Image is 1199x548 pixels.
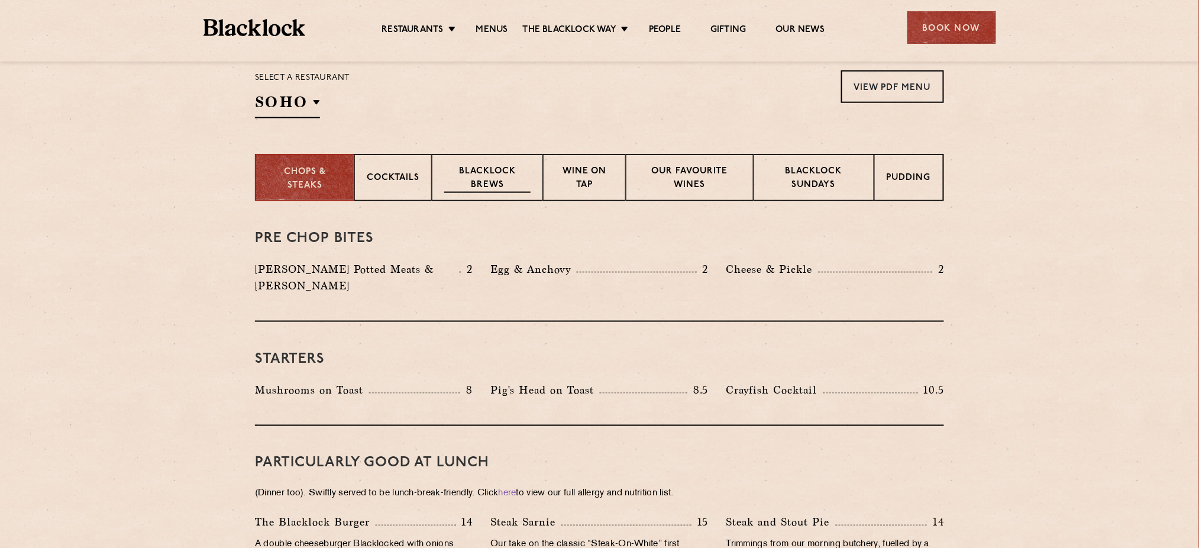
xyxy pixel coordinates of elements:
[555,165,613,193] p: Wine on Tap
[255,352,944,367] h3: Starters
[268,166,342,192] p: Chops & Steaks
[691,515,709,530] p: 15
[490,382,600,398] p: Pig's Head on Toast
[255,456,944,471] h3: PARTICULARLY GOOD AT LUNCH
[203,19,306,36] img: BL_Textured_Logo-footer-cropped.svg
[255,92,320,118] h2: SOHO
[255,70,350,86] p: Select a restaurant
[918,382,944,398] p: 10.5
[907,11,996,44] div: Book Now
[523,24,616,37] a: The Blacklock Way
[638,165,741,193] p: Our favourite wines
[476,24,508,37] a: Menus
[726,382,823,398] p: Crayfish Cocktail
[382,24,444,37] a: Restaurants
[766,165,862,193] p: Blacklock Sundays
[490,514,561,531] p: Steak Sarnie
[255,231,944,246] h3: Pre Chop Bites
[726,261,819,278] p: Cheese & Pickle
[367,172,419,186] p: Cocktails
[726,514,836,531] p: Steak and Stout Pie
[255,382,369,398] p: Mushrooms on Toast
[841,70,944,103] a: View PDF Menu
[776,24,825,37] a: Our News
[927,515,944,530] p: 14
[490,261,577,278] p: Egg & Anchovy
[461,262,473,277] p: 2
[697,262,709,277] p: 2
[444,165,531,193] p: Blacklock Brews
[255,261,460,294] p: [PERSON_NAME] Potted Meats & [PERSON_NAME]
[255,486,944,502] p: (Dinner too). Swiftly served to be lunch-break-friendly. Click to view our full allergy and nutri...
[456,515,473,530] p: 14
[255,514,376,531] p: The Blacklock Burger
[932,262,944,277] p: 2
[460,382,473,398] p: 8
[887,172,931,186] p: Pudding
[649,24,681,37] a: People
[499,489,516,498] a: here
[710,24,746,37] a: Gifting
[687,382,709,398] p: 8.5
